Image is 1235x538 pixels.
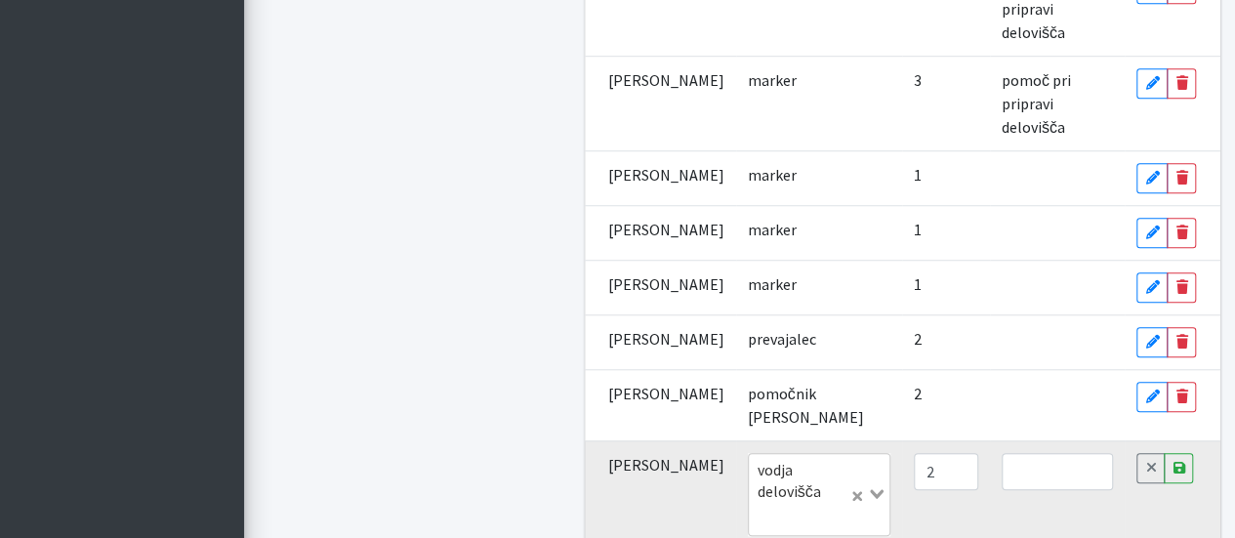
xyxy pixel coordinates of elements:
[914,274,922,294] span: 1
[753,458,845,504] span: vodja delovišča
[585,205,736,260] td: [PERSON_NAME]
[914,220,922,239] span: 1
[748,220,797,239] span: marker
[1002,70,1071,137] span: pomoč pri pripravi delovišča
[748,329,816,349] span: prevajalec
[585,56,736,150] td: [PERSON_NAME]
[914,70,922,90] span: 3
[914,165,922,185] span: 1
[585,150,736,205] td: [PERSON_NAME]
[751,507,847,530] input: Search for option
[748,70,797,90] span: marker
[585,260,736,314] td: [PERSON_NAME]
[585,369,736,440] td: [PERSON_NAME]
[585,314,736,369] td: [PERSON_NAME]
[914,329,922,349] span: 2
[852,482,862,506] button: Clear Selected
[748,165,797,185] span: marker
[748,274,797,294] span: marker
[748,453,890,536] div: Search for option
[748,384,864,427] span: pomočnik [PERSON_NAME]
[914,384,922,403] span: 2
